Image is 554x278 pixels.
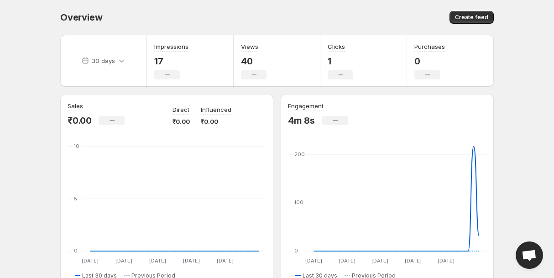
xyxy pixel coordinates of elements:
text: 100 [294,199,303,205]
text: [DATE] [371,257,388,264]
p: 40 [241,56,267,67]
a: Open chat [516,241,543,269]
h3: Purchases [414,42,445,51]
text: [DATE] [438,257,455,264]
p: 17 [154,56,188,67]
span: Create feed [455,14,488,21]
h3: Sales [68,101,83,110]
h3: Engagement [288,101,324,110]
span: Overview [60,12,102,23]
p: 1 [328,56,353,67]
text: 0 [294,247,298,254]
h3: Clicks [328,42,345,51]
p: ₹0.00 [68,115,92,126]
p: 30 days [92,56,115,65]
text: [DATE] [149,257,166,264]
text: [DATE] [183,257,200,264]
text: [DATE] [339,257,355,264]
p: ₹0.00 [201,117,231,126]
p: 4m 8s [288,115,315,126]
text: 10 [74,143,79,149]
text: 200 [294,151,305,157]
text: [DATE] [305,257,322,264]
p: 0 [414,56,445,67]
text: [DATE] [115,257,132,264]
text: 5 [74,195,77,202]
button: Create feed [449,11,494,24]
p: Influenced [201,105,231,114]
h3: Views [241,42,258,51]
text: [DATE] [217,257,234,264]
p: ₹0.00 [172,117,190,126]
p: Direct [172,105,189,114]
text: [DATE] [405,257,422,264]
h3: Impressions [154,42,188,51]
text: [DATE] [82,257,99,264]
text: 0 [74,247,78,254]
